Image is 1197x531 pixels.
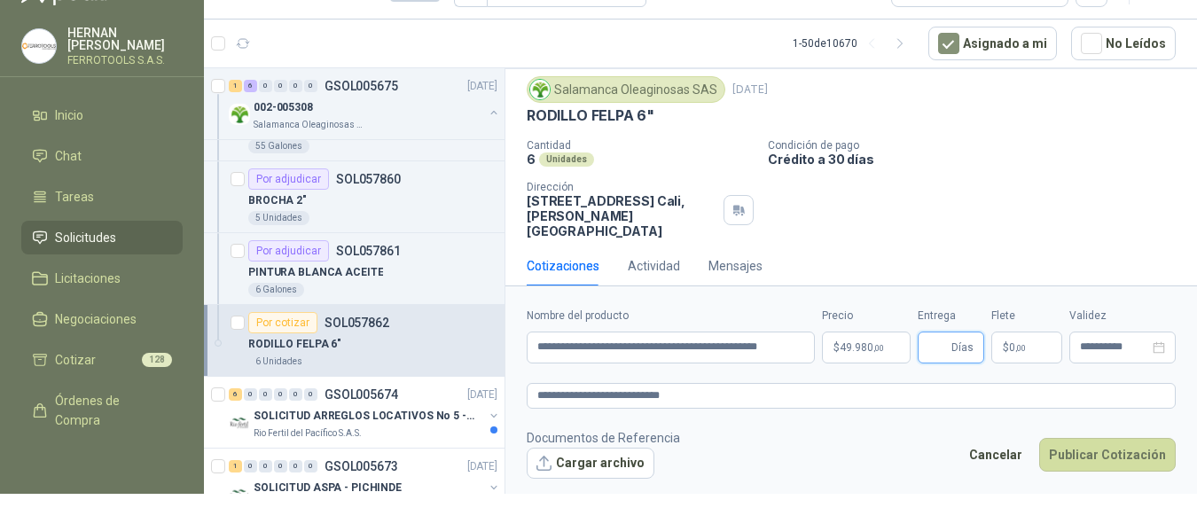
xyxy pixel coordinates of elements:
img: Company Logo [229,484,250,505]
span: ,00 [1015,343,1026,353]
div: 0 [304,80,317,92]
div: Por adjudicar [248,168,329,190]
span: Inicio [55,105,83,125]
p: GSOL005673 [325,460,398,472]
span: 0 [1009,342,1026,353]
div: 0 [289,80,302,92]
p: [DATE] [467,78,497,95]
a: Por adjudicarSOL057860BROCHA 2"5 Unidades [204,161,505,233]
label: Validez [1069,308,1176,324]
img: Company Logo [530,80,550,99]
p: $49.980,00 [822,332,911,363]
a: Negociaciones [21,302,183,336]
div: Unidades [539,152,594,167]
div: 0 [274,80,287,92]
span: $ [1003,342,1009,353]
div: Mensajes [708,256,763,276]
button: No Leídos [1071,27,1176,60]
p: Cantidad [527,139,754,152]
label: Precio [822,308,911,324]
p: HERNAN [PERSON_NAME] [67,27,183,51]
p: BROCHA 2" [248,192,307,209]
a: Cotizar128 [21,343,183,377]
a: 6 0 0 0 0 0 GSOL005674[DATE] Company LogoSOLICITUD ARREGLOS LOCATIVOS No 5 - PICHINDERio Fertil d... [229,384,501,441]
span: Órdenes de Compra [55,391,166,430]
p: [STREET_ADDRESS] Cali , [PERSON_NAME][GEOGRAPHIC_DATA] [527,193,716,238]
p: GSOL005674 [325,388,398,401]
a: Solicitudes [21,221,183,254]
p: Crédito a 30 días [768,152,1190,167]
div: 0 [304,460,317,472]
p: RODILLO FELPA 6" [248,336,341,353]
div: 55 Galones [248,139,309,153]
p: SOL057861 [336,245,401,257]
div: 0 [259,388,272,401]
span: ,00 [873,343,884,353]
div: 0 [289,460,302,472]
a: Por cotizarSOL057862RODILLO FELPA 6"6 Unidades [204,305,505,377]
p: Documentos de Referencia [527,428,680,448]
span: Cotizar [55,350,96,370]
div: 0 [274,460,287,472]
span: Tareas [55,187,94,207]
p: SOL057860 [336,173,401,185]
p: Condición de pago [768,139,1190,152]
span: 128 [142,353,172,367]
a: Por adjudicarSOL057861PINTURA BLANCA ACEITE6 Galones [204,233,505,305]
img: Company Logo [229,412,250,433]
span: Licitaciones [55,269,121,288]
a: Órdenes de Compra [21,384,183,437]
a: Chat [21,139,183,173]
div: 0 [274,388,287,401]
p: FERROTOOLS S.A.S. [67,55,183,66]
a: Licitaciones [21,262,183,295]
img: Company Logo [229,104,250,125]
div: 1 - 50 de 10670 [793,29,914,58]
button: Publicar Cotización [1039,438,1176,472]
p: RODILLO FELPA 6" [527,106,654,125]
div: Cotizaciones [527,256,599,276]
label: Nombre del producto [527,308,815,324]
p: $ 0,00 [991,332,1062,363]
p: [DATE] [732,82,768,98]
div: 0 [289,388,302,401]
span: Chat [55,146,82,166]
div: Por cotizar [248,312,317,333]
img: Company Logo [22,29,56,63]
span: Días [951,332,974,363]
p: PINTURA BLANCA ACEITE [248,264,383,281]
div: 6 [244,80,257,92]
p: SOLICITUD ASPA - PICHINDE [254,480,402,496]
a: 1 6 0 0 0 0 GSOL005675[DATE] Company Logo002-005308Salamanca Oleaginosas SAS [229,75,501,132]
div: 0 [244,388,257,401]
p: Rio Fertil del Pacífico S.A.S. [254,426,362,441]
label: Flete [991,308,1062,324]
div: 0 [244,460,257,472]
p: 6 [527,152,536,167]
div: 0 [304,388,317,401]
button: Cargar archivo [527,448,654,480]
span: Solicitudes [55,228,116,247]
div: 0 [259,460,272,472]
p: SOLICITUD ARREGLOS LOCATIVOS No 5 - PICHINDE [254,408,474,425]
div: 6 [229,388,242,401]
div: Salamanca Oleaginosas SAS [527,76,725,103]
div: 0 [259,80,272,92]
div: 6 Unidades [248,355,309,369]
p: Dirección [527,181,716,193]
a: Inicio [21,98,183,132]
a: Remisiones [21,444,183,478]
p: SOL057862 [325,316,389,329]
a: 1 0 0 0 0 0 GSOL005673[DATE] Company LogoSOLICITUD ASPA - PICHINDE [229,456,501,512]
div: Actividad [628,256,680,276]
p: Salamanca Oleaginosas SAS [254,118,365,132]
div: 1 [229,460,242,472]
p: [DATE] [467,458,497,475]
p: 002-005308 [254,99,313,116]
div: 1 [229,80,242,92]
button: Asignado a mi [928,27,1057,60]
span: 49.980 [840,342,884,353]
div: Por adjudicar [248,240,329,262]
label: Entrega [918,308,984,324]
a: Tareas [21,180,183,214]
